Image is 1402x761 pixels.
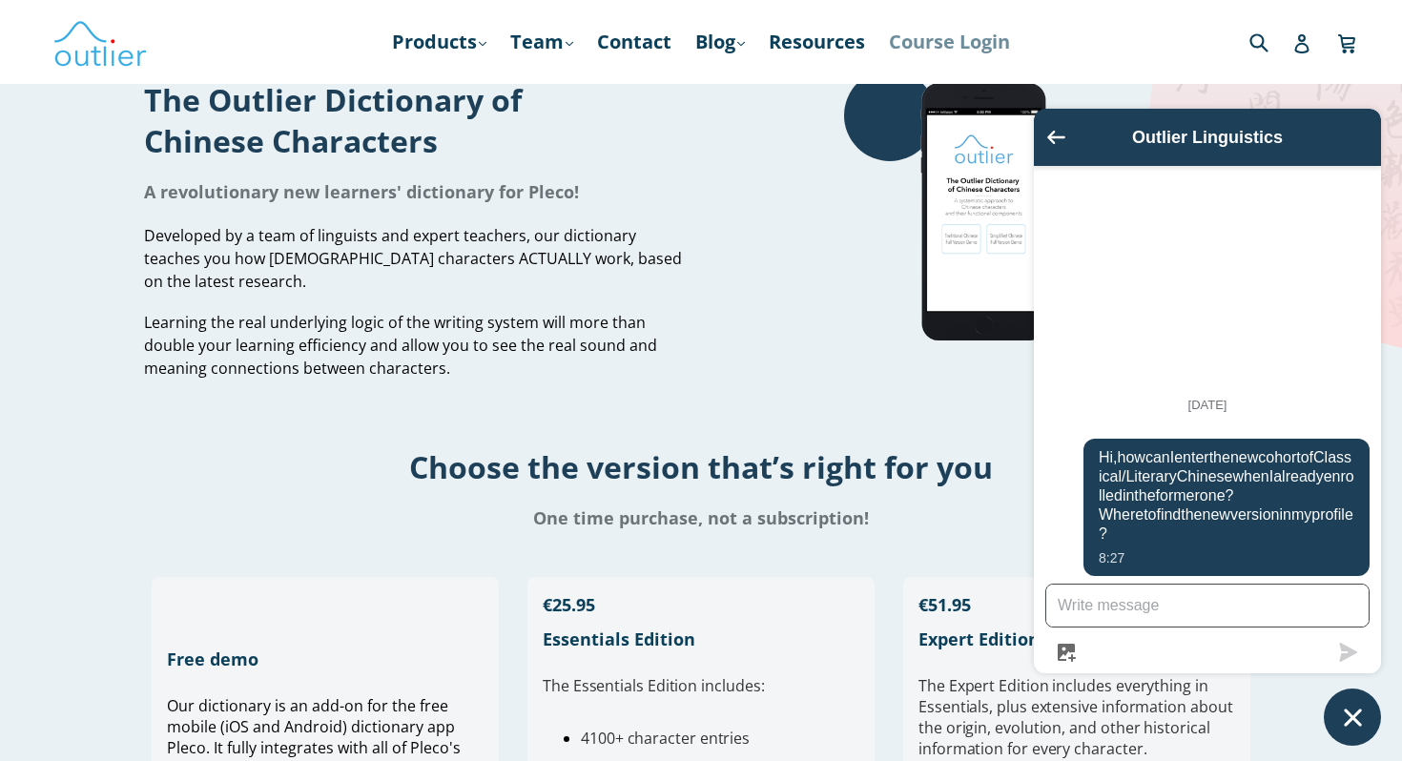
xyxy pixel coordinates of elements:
span: The Expert Edition includes e [918,675,1124,696]
span: 4100+ character entries [581,728,750,749]
a: Products [382,25,496,59]
a: Resources [759,25,875,59]
input: Search [1245,22,1297,61]
span: Learning the real underlying logic of the writing system will more than double your learning effi... [144,312,657,379]
span: €51.95 [918,593,971,616]
span: Developed by a team of linguists and expert teachers, our dictionary teaches you how [DEMOGRAPHIC... [144,225,682,292]
h1: The Outlier Dictionary of Chinese Characters [144,79,687,161]
a: Team [501,25,583,59]
inbox-online-store-chat: Shopify online store chat [1028,109,1387,746]
span: verything in Essentials, plus extensive information about the origin, evolution, and other histor... [918,675,1232,759]
span: The Essentials Edition includes: [543,675,764,696]
h1: Expert Edition [918,627,1235,650]
h1: Free demo [167,648,484,670]
a: Blog [686,25,754,59]
a: Course Login [879,25,1020,59]
span: €25.95 [543,593,595,616]
img: Outlier Linguistics [52,14,148,70]
h1: Essentials Edition [543,627,859,650]
h1: A revolutionary new learners' dictionary for Pleco! [144,180,687,203]
a: Contact [588,25,681,59]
